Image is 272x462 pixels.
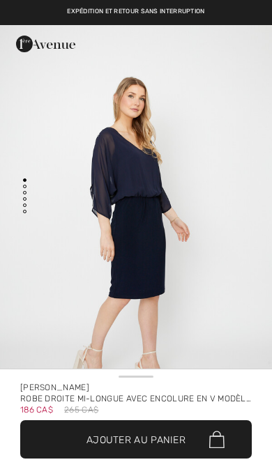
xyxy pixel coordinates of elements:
span: 186 CA$ [20,400,53,415]
button: Ajouter au panier [20,420,252,459]
a: 1ère Avenue [16,38,75,49]
img: 1ère Avenue [16,36,75,52]
span: 265 CA$ [64,404,98,415]
div: Robe droite mi-longue avec encolure en v Modèle 242728 [20,393,252,404]
span: Ajouter au panier [86,432,186,447]
div: [PERSON_NAME] [20,382,252,393]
